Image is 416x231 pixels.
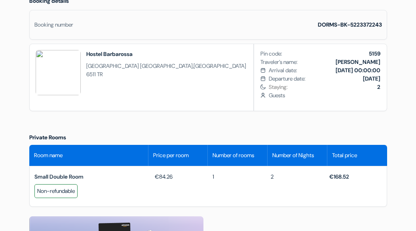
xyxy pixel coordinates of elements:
[266,173,324,181] div: 2
[86,71,103,78] span: 6511 TR
[377,83,380,90] b: 2
[34,21,73,29] div: Booking number
[336,58,380,65] b: [PERSON_NAME]
[86,50,247,58] h2: Hostel Barbarossa
[208,173,266,181] div: 1
[86,62,139,69] span: [GEOGRAPHIC_DATA]
[329,173,349,180] span: €168.52
[269,66,297,75] span: Arrival date:
[269,75,306,83] span: Departure date:
[269,83,380,91] span: Staying:
[34,173,84,180] span: Small Double Room
[86,62,247,79] span: ,
[318,21,382,28] strong: DORMS-BK-5223372243
[36,50,81,95] img: AGZeYAQwBD8DMlM1
[29,134,66,141] span: Private Rooms
[336,67,380,74] b: [DATE] 00:00:00
[369,50,380,57] b: 5159
[363,75,380,82] b: [DATE]
[213,151,254,160] span: Number of rooms
[269,91,380,100] span: Guests
[140,62,193,69] span: [GEOGRAPHIC_DATA]
[194,62,246,69] span: [GEOGRAPHIC_DATA]
[332,151,357,160] span: Total price
[34,151,63,160] span: Room name
[34,184,78,198] div: Non-refundable
[260,58,298,66] span: Traveler’s name:
[150,173,173,181] span: €84.26
[153,151,189,160] span: Price per room
[272,151,314,160] span: Number of Nights
[260,50,282,58] span: Pin code:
